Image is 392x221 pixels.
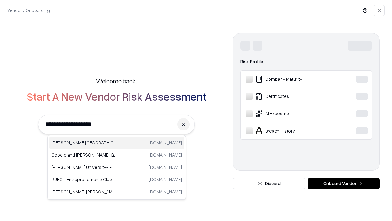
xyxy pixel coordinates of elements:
[51,152,117,158] p: Google and [PERSON_NAME][GEOGRAPHIC_DATA]
[7,7,50,14] p: Vendor / Onboarding
[149,188,182,195] p: [DOMAIN_NAME]
[149,139,182,146] p: [DOMAIN_NAME]
[51,188,117,195] p: [PERSON_NAME] [PERSON_NAME] & [PERSON_NAME] LLP
[51,164,117,170] p: [PERSON_NAME] University- FORE Executive Education
[246,93,337,100] div: Certificates
[149,176,182,183] p: [DOMAIN_NAME]
[246,110,337,117] div: AI Exposure
[27,90,206,103] h2: Start A New Vendor Risk Assessment
[240,58,372,65] div: Risk Profile
[51,176,117,183] p: RUEC - Entrepreneurship Club [PERSON_NAME][GEOGRAPHIC_DATA]
[246,127,337,134] div: Breach History
[233,178,305,189] button: Discard
[246,76,337,83] div: Company Maturity
[47,135,186,200] div: Suggestions
[149,164,182,170] p: [DOMAIN_NAME]
[96,77,137,85] h5: Welcome back,
[149,152,182,158] p: [DOMAIN_NAME]
[51,139,117,146] p: [PERSON_NAME][GEOGRAPHIC_DATA]
[308,178,380,189] button: Onboard Vendor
